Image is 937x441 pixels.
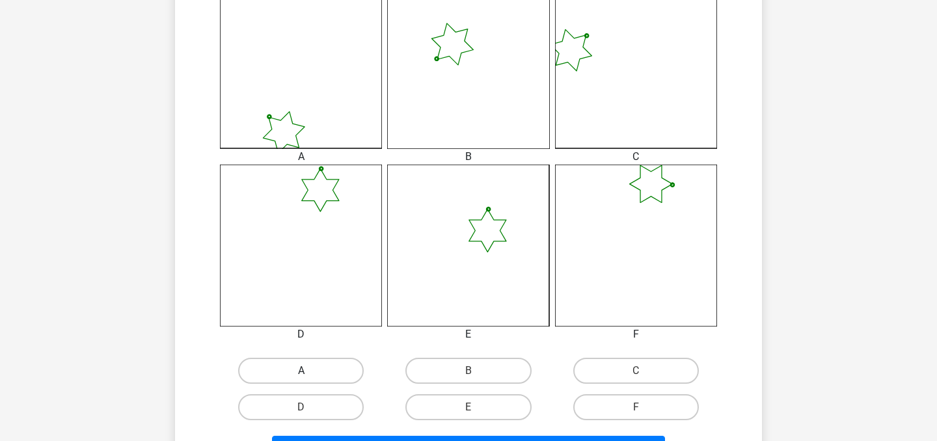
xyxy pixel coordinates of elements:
div: E [377,327,559,342]
label: F [573,394,699,420]
label: C [573,358,699,384]
div: B [377,149,559,165]
div: A [210,149,392,165]
label: D [238,394,364,420]
label: A [238,358,364,384]
label: E [405,394,531,420]
div: F [545,327,727,342]
div: D [210,327,392,342]
div: C [545,149,727,165]
label: B [405,358,531,384]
